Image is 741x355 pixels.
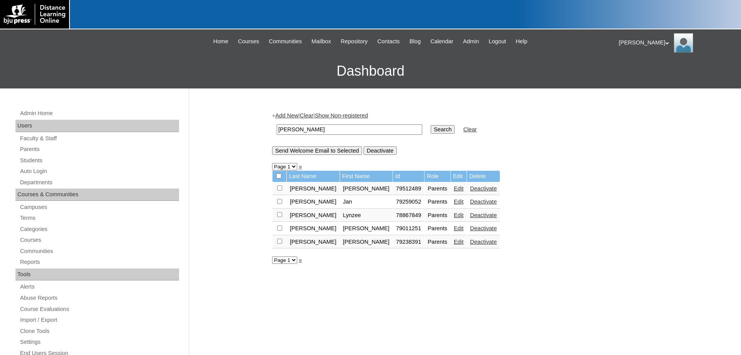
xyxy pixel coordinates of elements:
[19,134,179,143] a: Faculty & Staff
[15,120,179,132] div: Users
[340,182,393,195] td: [PERSON_NAME]
[463,37,479,46] span: Admin
[19,109,179,118] a: Admin Home
[269,37,302,46] span: Communities
[454,212,464,218] a: Edit
[459,37,483,46] a: Admin
[393,209,424,222] td: 78867849
[516,37,527,46] span: Help
[425,209,450,222] td: Parents
[299,257,302,263] a: »
[337,37,372,46] a: Repository
[619,33,733,53] div: [PERSON_NAME]
[340,236,393,249] td: [PERSON_NAME]
[19,326,179,336] a: Clone Tools
[426,37,457,46] a: Calendar
[272,146,362,155] input: Send Welcome Email to Selected
[19,293,179,303] a: Abuse Reports
[463,126,477,132] a: Clear
[340,222,393,235] td: [PERSON_NAME]
[393,236,424,249] td: 79238391
[470,185,497,192] a: Deactivate
[277,124,422,135] input: Search
[265,37,306,46] a: Communities
[287,171,340,182] td: Last Name
[425,182,450,195] td: Parents
[308,37,335,46] a: Mailbox
[489,37,506,46] span: Logout
[19,246,179,256] a: Communities
[19,257,179,267] a: Reports
[19,166,179,176] a: Auto Login
[19,235,179,245] a: Courses
[431,125,455,134] input: Search
[300,112,313,119] a: Clear
[485,37,510,46] a: Logout
[406,37,425,46] a: Blog
[470,199,497,205] a: Deactivate
[674,33,693,53] img: Karen Lawton
[425,171,450,182] td: Role
[425,222,450,235] td: Parents
[19,202,179,212] a: Campuses
[210,37,232,46] a: Home
[470,212,497,218] a: Deactivate
[287,236,340,249] td: [PERSON_NAME]
[315,112,368,119] a: Show Non-registered
[425,236,450,249] td: Parents
[287,209,340,222] td: [PERSON_NAME]
[4,4,65,25] img: logo-white.png
[19,178,179,187] a: Departments
[454,185,464,192] a: Edit
[15,189,179,201] div: Courses & Communities
[19,337,179,347] a: Settings
[19,315,179,325] a: Import / Export
[512,37,531,46] a: Help
[393,182,424,195] td: 79512489
[454,199,464,205] a: Edit
[19,304,179,314] a: Course Evaluations
[4,54,737,88] h3: Dashboard
[287,182,340,195] td: [PERSON_NAME]
[425,195,450,209] td: Parents
[19,144,179,154] a: Parents
[19,282,179,292] a: Alerts
[311,37,331,46] span: Mailbox
[213,37,228,46] span: Home
[377,37,400,46] span: Contacts
[340,195,393,209] td: Jan
[234,37,263,46] a: Courses
[15,268,179,281] div: Tools
[19,213,179,223] a: Terms
[454,239,464,245] a: Edit
[393,195,424,209] td: 79259052
[451,171,467,182] td: Edit
[19,156,179,165] a: Students
[340,171,393,182] td: First Name
[430,37,453,46] span: Calendar
[287,195,340,209] td: [PERSON_NAME]
[238,37,259,46] span: Courses
[409,37,421,46] span: Blog
[374,37,404,46] a: Contacts
[470,239,497,245] a: Deactivate
[393,222,424,235] td: 79011251
[364,146,396,155] input: Deactivate
[299,163,302,170] a: »
[276,112,298,119] a: Add New
[340,209,393,222] td: Lynzee
[272,112,654,155] div: + | |
[393,171,424,182] td: Id
[341,37,368,46] span: Repository
[19,224,179,234] a: Categories
[454,225,464,231] a: Edit
[467,171,500,182] td: Delete
[287,222,340,235] td: [PERSON_NAME]
[470,225,497,231] a: Deactivate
